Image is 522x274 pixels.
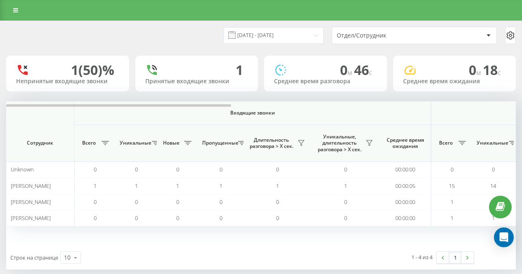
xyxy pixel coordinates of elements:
[11,198,51,206] span: [PERSON_NAME]
[451,166,454,173] span: 0
[276,166,279,173] span: 0
[176,182,179,190] span: 1
[78,140,99,146] span: Всего
[380,210,431,226] td: 00:00:00
[274,78,377,85] div: Среднее время разговора
[145,78,248,85] div: Принятые входящие звонки
[477,140,506,146] span: Уникальные
[11,214,51,222] span: [PERSON_NAME]
[135,198,138,206] span: 0
[236,62,243,78] div: 1
[16,78,119,85] div: Непринятые входящие звонки
[135,182,138,190] span: 1
[451,214,454,222] span: 1
[344,182,347,190] span: 1
[220,214,222,222] span: 0
[220,166,222,173] span: 0
[369,68,372,77] span: c
[494,227,514,247] div: Open Intercom Messenger
[202,140,236,146] span: Пропущенные
[220,198,222,206] span: 0
[411,253,432,261] div: 1 - 4 из 4
[10,254,58,261] span: Строк на странице
[71,62,114,78] div: 1 (50)%
[161,140,182,146] span: Новые
[176,166,179,173] span: 0
[96,110,409,116] span: Входящие звонки
[94,198,97,206] span: 0
[492,166,495,173] span: 0
[435,140,456,146] span: Всего
[344,166,347,173] span: 0
[220,182,222,190] span: 1
[94,182,97,190] span: 1
[176,214,179,222] span: 0
[449,252,461,263] a: 1
[498,68,501,77] span: c
[469,61,483,79] span: 0
[449,182,455,190] span: 15
[347,68,354,77] span: м
[13,140,67,146] span: Сотрудник
[483,61,501,79] span: 18
[490,182,496,190] span: 14
[64,253,71,262] div: 10
[276,198,279,206] span: 0
[11,182,51,190] span: [PERSON_NAME]
[248,137,295,150] span: Длительность разговора > Х сек.
[386,137,425,150] span: Среднее время ожидания
[380,162,431,178] td: 00:00:00
[135,166,138,173] span: 0
[354,61,372,79] span: 46
[344,198,347,206] span: 0
[276,214,279,222] span: 0
[316,133,363,153] span: Уникальные, длительность разговора > Х сек.
[340,61,354,79] span: 0
[344,214,347,222] span: 0
[337,32,435,39] div: Отдел/Сотрудник
[380,194,431,210] td: 00:00:00
[380,178,431,194] td: 00:00:05
[120,140,149,146] span: Уникальные
[476,68,483,77] span: м
[135,214,138,222] span: 0
[94,166,97,173] span: 0
[451,198,454,206] span: 1
[276,182,279,190] span: 1
[176,198,179,206] span: 0
[11,166,34,173] span: Unknown
[403,78,506,85] div: Среднее время ожидания
[94,214,97,222] span: 0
